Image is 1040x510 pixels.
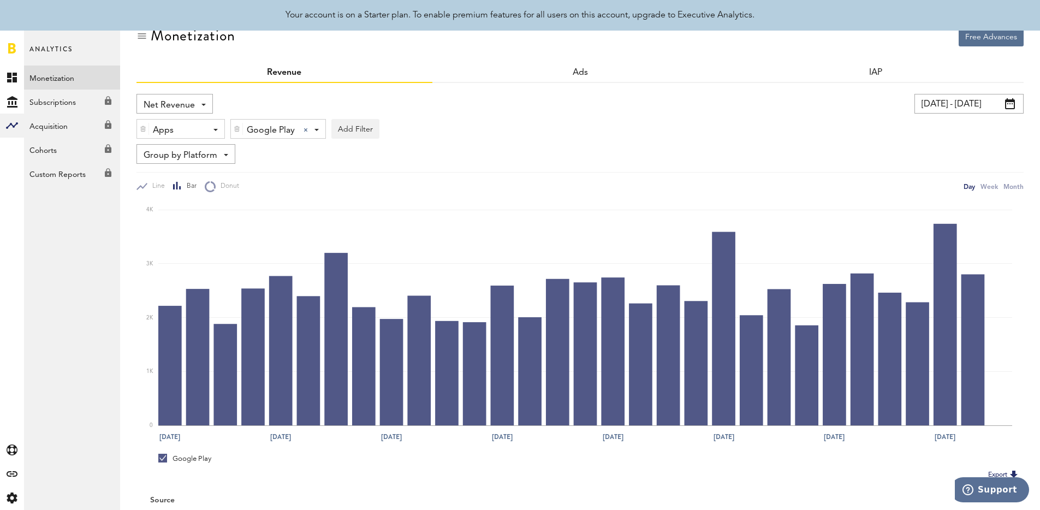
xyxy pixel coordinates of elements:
[159,432,180,442] text: [DATE]
[144,96,195,115] span: Net Revenue
[150,423,153,428] text: 0
[24,138,120,162] a: Cohorts
[234,125,240,133] img: trash_awesome_blue.svg
[24,66,120,90] a: Monetization
[137,120,149,138] div: Delete
[150,496,175,505] div: Source
[935,432,955,442] text: [DATE]
[29,43,73,66] span: Analytics
[153,121,200,140] div: Apps
[24,114,120,138] a: Acquisition
[492,432,513,442] text: [DATE]
[146,207,153,212] text: 4K
[955,477,1029,505] iframe: Opens a widget where you can find more information
[1007,469,1020,482] img: Export
[146,261,153,266] text: 3K
[216,182,239,191] span: Donut
[24,162,120,186] a: Custom Reports
[381,432,402,442] text: [DATE]
[824,432,845,442] text: [DATE]
[1003,181,1024,192] div: Month
[964,181,975,192] div: Day
[573,68,588,77] a: Ads
[182,182,197,191] span: Bar
[603,432,623,442] text: [DATE]
[147,182,165,191] span: Line
[24,90,120,114] a: Subscriptions
[980,181,998,192] div: Week
[594,496,1011,505] div: Period total
[140,125,146,133] img: trash_awesome_blue.svg
[267,68,301,77] a: Revenue
[231,120,243,138] div: Delete
[985,468,1024,482] button: Export
[158,454,211,464] div: Google Play
[270,432,291,442] text: [DATE]
[247,121,295,140] span: Google Play
[146,369,153,375] text: 1K
[714,432,734,442] text: [DATE]
[959,27,1024,46] button: Free Advances
[286,9,754,22] div: Your account is on a Starter plan. To enable premium features for all users on this account, upgr...
[331,119,379,139] button: Add Filter
[869,68,882,77] a: IAP
[146,315,153,321] text: 2K
[144,146,217,165] span: Group by Platform
[304,128,308,132] div: Clear
[151,27,235,44] div: Monetization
